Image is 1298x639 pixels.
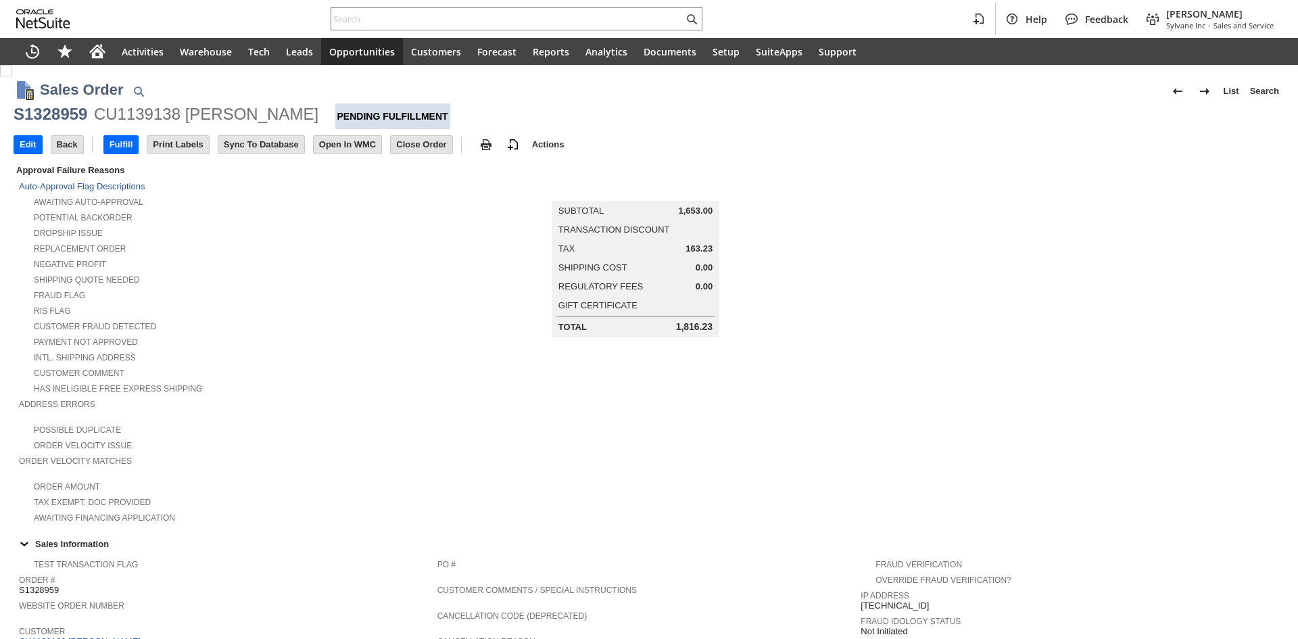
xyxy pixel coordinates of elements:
a: Address Errors [19,400,95,409]
div: S1328959 [14,103,87,125]
a: Possible Duplicate [34,425,121,435]
span: Support [819,45,857,58]
span: Customers [411,45,461,58]
svg: Shortcuts [57,43,73,60]
div: Approval Failure Reasons [14,162,432,178]
a: Leads [278,38,321,65]
span: S1328959 [19,585,59,596]
a: Dropship Issue [34,229,103,238]
a: Fraud Flag [34,291,85,300]
td: Sales Information [14,535,1284,552]
a: Regulatory Fees [558,281,643,291]
span: Not Initiated [861,626,907,637]
a: Negative Profit [34,260,106,269]
span: [TECHNICAL_ID] [861,600,929,611]
a: Fraud Idology Status [861,617,961,626]
img: Quick Find [130,83,147,99]
div: Shortcuts [49,38,81,65]
a: Search [1245,80,1284,102]
a: SuiteApps [748,38,811,65]
a: Activities [114,38,172,65]
input: Edit [14,136,42,153]
span: 0.00 [696,262,713,273]
a: IP Address [861,591,909,600]
a: Website Order Number [19,601,124,611]
img: print.svg [478,137,494,153]
div: Pending Fulfillment [335,103,450,129]
a: Forecast [469,38,525,65]
input: Close Order [391,136,452,153]
a: Actions [527,139,570,149]
a: Customer Comment [34,369,124,378]
a: Order Velocity Matches [19,456,132,466]
svg: Search [683,11,700,27]
h1: Sales Order [40,78,124,101]
a: Override Fraud Verification? [875,575,1011,585]
a: Subtotal [558,206,604,216]
a: Test Transaction Flag [34,560,138,569]
a: Customer Comments / Special Instructions [437,586,637,595]
a: Awaiting Auto-Approval [34,197,143,207]
span: Activities [122,45,164,58]
a: Fraud Verification [875,560,962,569]
a: Customer Fraud Detected [34,322,156,331]
a: Tax Exempt. Doc Provided [34,498,151,507]
span: Warehouse [180,45,232,58]
span: Analytics [585,45,627,58]
input: Open In WMC [314,136,382,153]
span: Forecast [477,45,516,58]
a: Home [81,38,114,65]
a: Warehouse [172,38,240,65]
a: Transaction Discount [558,224,670,235]
a: Awaiting Financing Application [34,513,175,523]
span: 163.23 [686,243,713,254]
a: Potential Backorder [34,213,133,222]
svg: logo [16,9,70,28]
a: Recent Records [16,38,49,65]
a: Shipping Quote Needed [34,275,140,285]
a: Support [811,38,865,65]
input: Print Labels [147,136,208,153]
input: Sync To Database [218,136,304,153]
span: [PERSON_NAME] [1166,7,1274,20]
a: Shipping Cost [558,262,627,273]
span: Help [1026,13,1047,26]
svg: Home [89,43,105,60]
img: Previous [1170,83,1186,99]
span: 1,816.23 [676,321,713,333]
input: Back [51,136,83,153]
a: Gift Certificate [558,300,638,310]
a: Customers [403,38,469,65]
span: Feedback [1085,13,1128,26]
a: RIS flag [34,306,71,316]
span: Opportunities [329,45,395,58]
a: Has Ineligible Free Express Shipping [34,384,202,394]
a: Intl. Shipping Address [34,353,136,362]
img: add-record.svg [505,137,521,153]
a: Payment not approved [34,337,138,347]
a: Cancellation Code (deprecated) [437,611,587,621]
span: Sales and Service [1213,20,1274,30]
a: Customer [19,627,65,636]
span: Tech [248,45,270,58]
a: Documents [635,38,704,65]
span: SuiteApps [756,45,802,58]
a: List [1218,80,1245,102]
img: Next [1197,83,1213,99]
span: - [1208,20,1211,30]
span: Documents [644,45,696,58]
input: Fulfill [104,136,139,153]
a: Opportunities [321,38,403,65]
span: 1,653.00 [679,206,713,216]
a: Reports [525,38,577,65]
div: Sales Information [14,535,1279,552]
a: Order Amount [34,482,100,492]
span: Reports [533,45,569,58]
a: Order Velocity Issue [34,441,132,450]
span: Leads [286,45,313,58]
div: CU1139138 [PERSON_NAME] [94,103,318,125]
a: Total [558,322,587,332]
svg: Recent Records [24,43,41,60]
span: Sylvane Inc [1166,20,1205,30]
a: Order # [19,575,55,585]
